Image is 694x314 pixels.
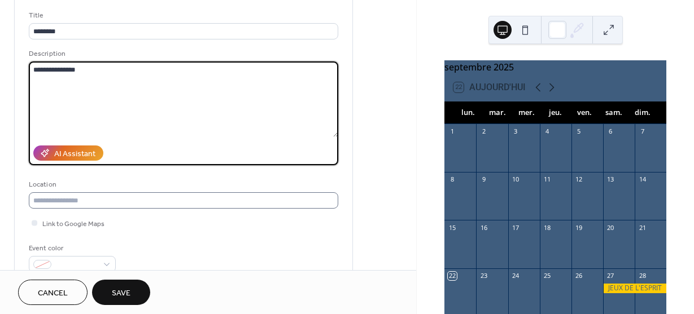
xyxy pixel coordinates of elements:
div: ven. [570,101,599,124]
div: Event color [29,242,114,254]
div: 7 [638,127,647,136]
div: Location [29,179,336,191]
div: 21 [638,223,647,232]
div: 28 [638,272,647,280]
button: Cancel [18,280,88,305]
div: AI Assistant [54,148,95,160]
div: 5 [575,127,583,136]
div: 10 [512,175,520,184]
div: 18 [543,223,552,232]
div: 12 [575,175,583,184]
div: lun. [453,101,483,124]
div: sam. [599,101,628,124]
div: 13 [606,175,615,184]
div: 3 [512,127,520,136]
span: Cancel [38,288,68,299]
div: mer. [512,101,541,124]
div: 27 [606,272,615,280]
button: Save [92,280,150,305]
span: Link to Google Maps [42,218,104,230]
button: AI Assistant [33,145,103,161]
div: dim. [628,101,657,124]
div: Title [29,10,336,21]
div: 8 [448,175,456,184]
div: 22 [448,272,456,280]
div: 6 [606,127,615,136]
div: 11 [543,175,552,184]
div: jeu. [541,101,570,124]
div: JEUX DE L'ESPRIT [603,284,666,293]
div: 24 [512,272,520,280]
div: 20 [606,223,615,232]
span: Save [112,288,130,299]
div: 26 [575,272,583,280]
div: Description [29,48,336,60]
div: mar. [483,101,512,124]
div: 4 [543,127,552,136]
div: 19 [575,223,583,232]
div: 16 [479,223,488,232]
div: 15 [448,223,456,232]
div: septembre 2025 [444,60,666,74]
div: 14 [638,175,647,184]
div: 25 [543,272,552,280]
div: 17 [512,223,520,232]
div: 1 [448,127,456,136]
div: 23 [479,272,488,280]
div: 9 [479,175,488,184]
div: 2 [479,127,488,136]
